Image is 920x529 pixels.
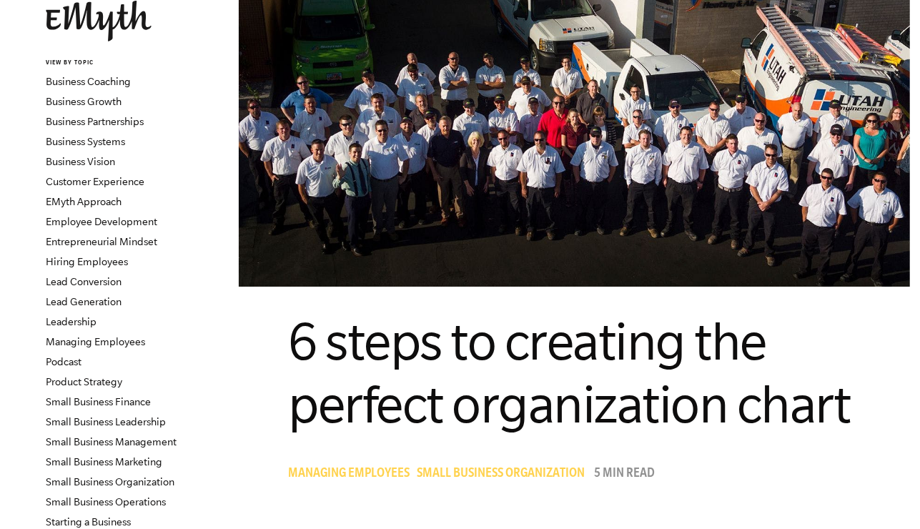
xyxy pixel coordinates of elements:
[417,468,585,482] span: Small Business Organization
[46,276,122,287] a: Lead Conversion
[289,312,851,433] span: 6 steps to creating the perfect organization chart
[46,96,122,107] a: Business Growth
[46,156,115,167] a: Business Vision
[46,76,131,87] a: Business Coaching
[595,468,656,482] p: 5 min read
[46,59,218,68] h6: VIEW BY TOPIC
[46,456,162,468] a: Small Business Marketing
[46,476,174,488] a: Small Business Organization
[46,376,122,387] a: Product Strategy
[417,468,593,482] a: Small Business Organization
[46,136,125,147] a: Business Systems
[289,468,410,482] span: Managing Employees
[46,316,97,327] a: Leadership
[46,216,157,227] a: Employee Development
[46,1,152,41] img: EMyth
[46,256,128,267] a: Hiring Employees
[46,336,145,347] a: Managing Employees
[46,196,122,207] a: EMyth Approach
[46,496,166,508] a: Small Business Operations
[46,176,144,187] a: Customer Experience
[46,116,144,127] a: Business Partnerships
[46,516,131,528] a: Starting a Business
[46,356,81,367] a: Podcast
[46,436,177,448] a: Small Business Management
[849,460,920,529] iframe: Chat Widget
[289,468,417,482] a: Managing Employees
[46,236,157,247] a: Entrepreneurial Mindset
[46,296,122,307] a: Lead Generation
[46,416,166,427] a: Small Business Leadership
[46,396,151,407] a: Small Business Finance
